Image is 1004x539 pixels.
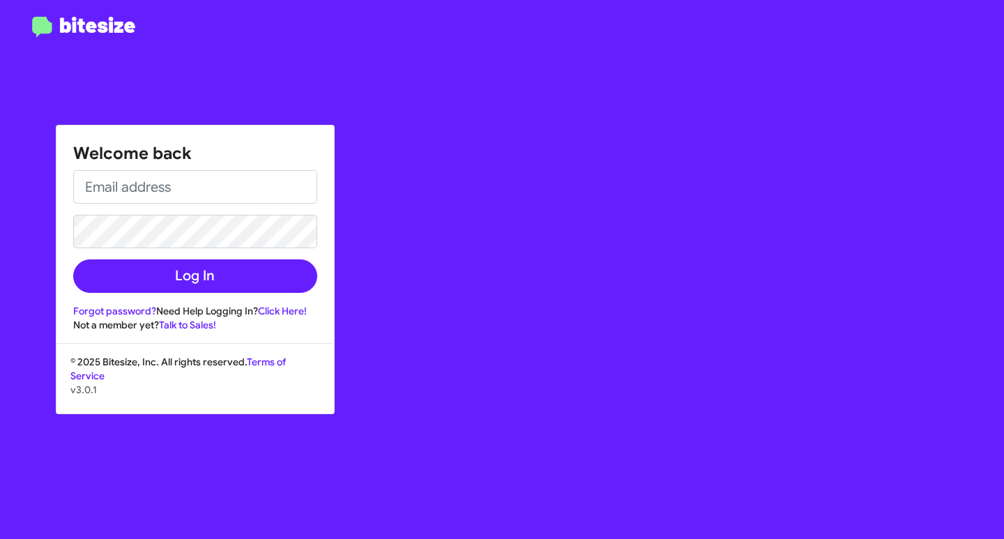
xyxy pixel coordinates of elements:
h1: Welcome back [73,142,317,165]
input: Email address [73,170,317,204]
div: © 2025 Bitesize, Inc. All rights reserved. [56,355,334,413]
div: Need Help Logging In? [73,304,317,318]
button: Log In [73,259,317,293]
a: Terms of Service [70,356,286,382]
div: Not a member yet? [73,318,317,332]
a: Forgot password? [73,305,156,317]
a: Click Here! [258,305,307,317]
a: Talk to Sales! [159,319,216,331]
p: v3.0.1 [70,383,320,397]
